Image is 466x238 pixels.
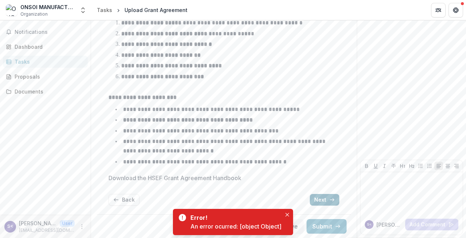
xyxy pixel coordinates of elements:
button: Ordered List [425,162,434,170]
button: Partners [431,3,446,17]
div: Tasks [15,58,82,66]
button: Next [310,194,339,206]
button: Submit [307,219,347,234]
a: Proposals [3,71,88,83]
button: Heading 1 [398,162,407,170]
button: Get Help [449,3,463,17]
img: ONSOI MANUFACTURING S/B [6,4,17,16]
button: Close [283,210,292,219]
div: An error ocurred: [object Object] [190,222,281,231]
div: Dashboard [15,43,82,51]
div: ONSOI MANUFACTURING S/B [20,3,75,11]
button: Add Comment [405,219,458,230]
div: sharon voo <sharonvooo@gmail.com> [367,223,372,226]
button: Align Center [443,162,452,170]
button: Align Left [434,162,443,170]
p: [EMAIL_ADDRESS][DOMAIN_NAME] [19,227,75,234]
span: Organization [20,11,48,17]
button: Back [108,194,139,206]
div: sharon voo <sharonvooo@gmail.com> [7,224,13,229]
button: Align Right [452,162,461,170]
button: Italicize [380,162,389,170]
p: Download the HSEF Grant Agreement Handbook [108,174,241,182]
a: Tasks [3,56,88,68]
nav: breadcrumb [94,5,190,15]
p: [PERSON_NAME] [376,221,402,229]
span: Notifications [15,29,85,35]
div: Tasks [97,6,112,14]
button: Bullet List [416,162,425,170]
div: Proposals [15,73,82,80]
div: Error! [190,213,279,222]
button: More [78,222,86,231]
button: Notifications [3,26,88,38]
div: Documents [15,88,82,95]
button: Bold [362,162,371,170]
button: Open entity switcher [78,3,88,17]
button: Underline [371,162,380,170]
a: Tasks [94,5,115,15]
a: Dashboard [3,41,88,53]
button: Strike [389,162,398,170]
button: Heading 2 [407,162,416,170]
p: User [60,220,75,227]
div: Upload Grant Agreement [125,6,187,14]
a: Documents [3,86,88,98]
p: [PERSON_NAME] <[EMAIL_ADDRESS][DOMAIN_NAME]> [19,219,57,227]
